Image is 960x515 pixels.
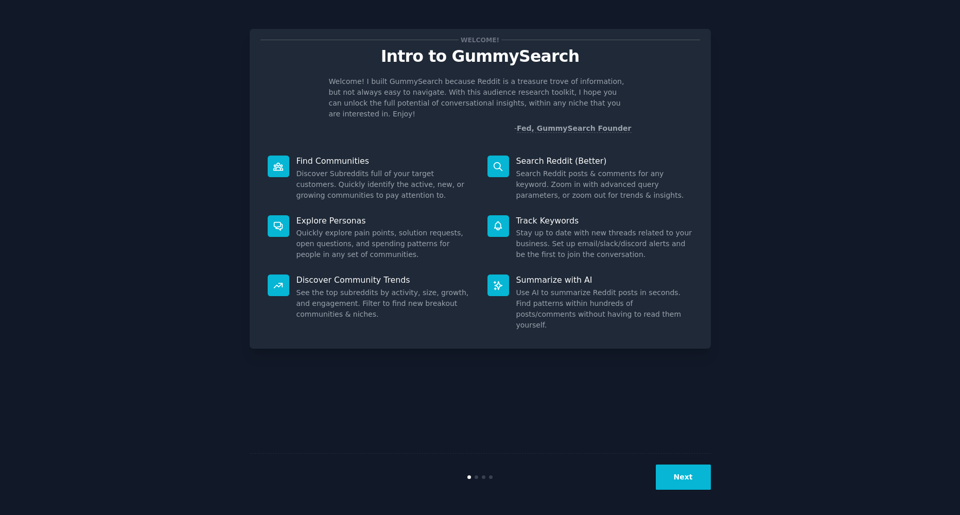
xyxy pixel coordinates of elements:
p: Track Keywords [516,215,693,226]
dd: See the top subreddits by activity, size, growth, and engagement. Filter to find new breakout com... [296,287,473,320]
div: - [514,123,632,134]
p: Welcome! I built GummySearch because Reddit is a treasure trove of information, but not always ea... [329,76,632,119]
p: Discover Community Trends [296,274,473,285]
dd: Search Reddit posts & comments for any keyword. Zoom in with advanced query parameters, or zoom o... [516,168,693,201]
p: Explore Personas [296,215,473,226]
dd: Stay up to date with new threads related to your business. Set up email/slack/discord alerts and ... [516,228,693,260]
p: Summarize with AI [516,274,693,285]
dd: Quickly explore pain points, solution requests, open questions, and spending patterns for people ... [296,228,473,260]
dd: Discover Subreddits full of your target customers. Quickly identify the active, new, or growing c... [296,168,473,201]
p: Find Communities [296,156,473,166]
p: Search Reddit (Better) [516,156,693,166]
button: Next [656,465,711,490]
span: Welcome! [459,35,501,45]
p: Intro to GummySearch [260,47,700,65]
a: Fed, GummySearch Founder [517,124,632,133]
dd: Use AI to summarize Reddit posts in seconds. Find patterns within hundreds of posts/comments with... [516,287,693,331]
